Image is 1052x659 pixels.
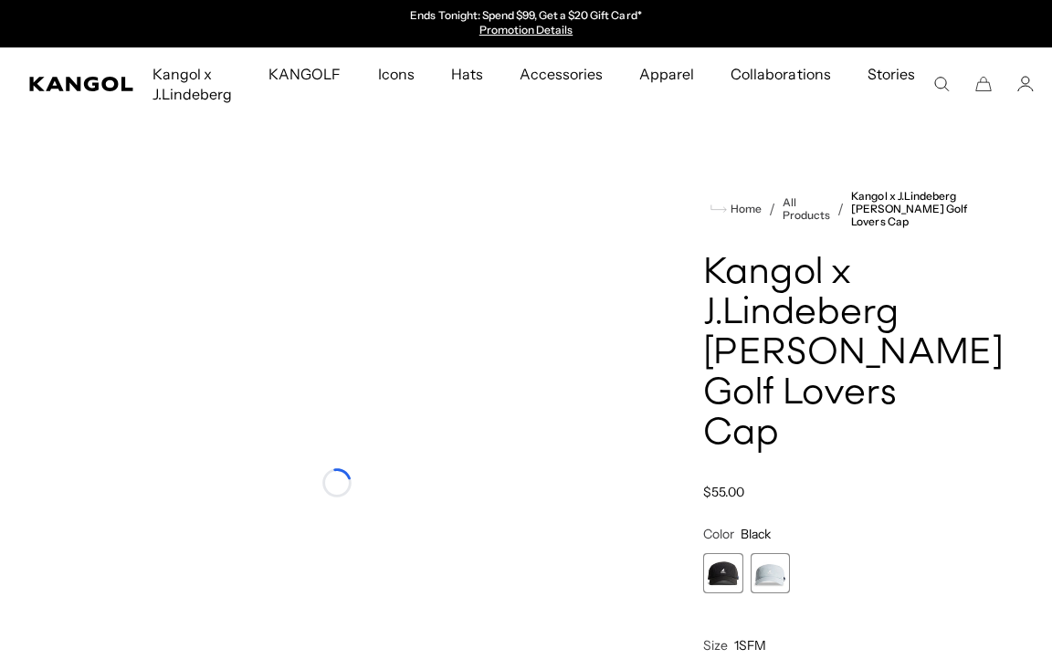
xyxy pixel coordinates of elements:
[268,47,341,100] span: KANGOLF
[338,9,714,38] slideshow-component: Announcement bar
[710,201,762,217] a: Home
[134,47,250,120] a: Kangol x J.Lindeberg
[703,553,743,593] div: 1 of 2
[703,190,979,228] nav: breadcrumbs
[741,526,771,542] span: Black
[451,47,483,100] span: Hats
[751,553,791,593] label: Winter Sky
[153,47,232,120] span: Kangol x J.Lindeberg
[639,47,694,100] span: Apparel
[751,553,791,593] div: 2 of 2
[703,254,979,455] h1: Kangol x J.Lindeberg [PERSON_NAME] Golf Lovers Cap
[703,484,744,500] span: $55.00
[338,9,714,38] div: 1 of 2
[1017,76,1034,92] a: Account
[734,637,766,654] span: 1SFM
[727,203,762,215] span: Home
[378,47,415,100] span: Icons
[703,637,728,654] span: Size
[360,47,433,100] a: Icons
[29,77,134,91] a: Kangol
[250,47,359,100] a: KANGOLF
[703,553,743,593] label: Black
[849,47,933,120] a: Stories
[762,198,775,220] li: /
[868,47,915,120] span: Stories
[783,196,830,222] a: All Products
[410,9,641,24] p: Ends Tonight: Spend $99, Get a $20 Gift Card*
[520,47,603,100] span: Accessories
[712,47,848,100] a: Collaborations
[338,9,714,38] div: Announcement
[621,47,712,100] a: Apparel
[933,76,950,92] summary: Search here
[975,76,992,92] button: Cart
[731,47,830,100] span: Collaborations
[501,47,621,100] a: Accessories
[830,198,844,220] li: /
[479,23,573,37] a: Promotion Details
[851,190,979,228] a: Kangol x J.Lindeberg [PERSON_NAME] Golf Lovers Cap
[703,526,734,542] span: Color
[433,47,501,100] a: Hats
